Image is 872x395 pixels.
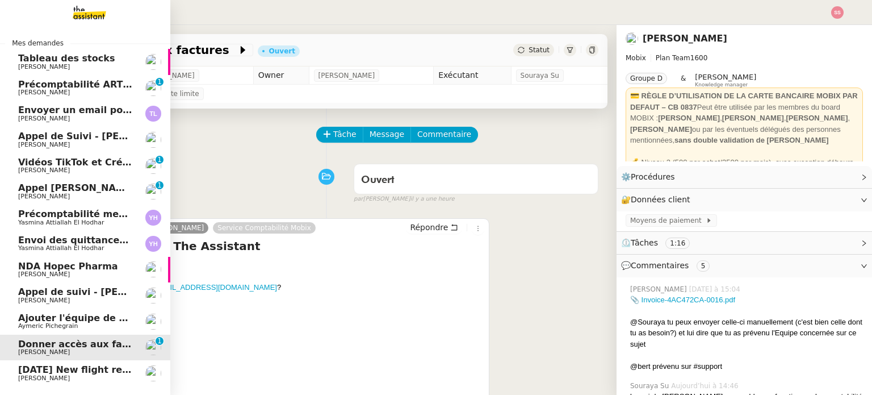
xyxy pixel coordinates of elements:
[658,114,720,122] strong: [PERSON_NAME]
[617,189,872,211] div: 🔐Données client
[695,82,748,88] span: Knowledge manager
[145,132,161,148] img: users%2FW4OQjB9BRtYK2an7yusO0WsYLsD3%2Favatar%2F28027066-518b-424c-8476-65f2e549ac29
[521,70,559,81] span: Souraya Su
[690,54,708,62] span: 1600
[410,127,478,143] button: Commentaire
[318,70,375,81] span: [PERSON_NAME]
[145,339,161,355] img: users%2FW4OQjB9BRtYK2an7yusO0WsYLsD3%2Favatar%2F28027066-518b-424c-8476-65f2e549ac29
[656,54,690,62] span: Plan Team
[630,157,858,201] div: 💰 Niveau 2 (500 par achat/3500 par mois), avec exception débours sur prélèvement SEPA
[145,158,161,174] img: users%2FCk7ZD5ubFNWivK6gJdIkoi2SB5d2%2Favatar%2F3f84dbb7-4157-4842-a987-fca65a8b7a9a
[529,46,550,54] span: Statut
[18,209,227,219] span: Précomptabilité mensuelle - 4 août 2025
[417,128,471,141] span: Commentaire
[60,282,484,293] div: Peux-tu envoyer la facture à ?
[630,317,863,350] div: @Souraya tu peux envoyer celle-ci manuellement (c'est bien celle dont tu as besoin?) et lui dire ...
[665,238,690,249] nz-tag: 1:16
[630,90,858,146] div: Peut être utilisée par les membres du board MOBIX : , , , ou par les éventuels délégués des perso...
[18,115,70,122] span: [PERSON_NAME]
[671,381,740,391] span: Aujourd’hui à 14:46
[18,322,78,330] span: Aymeric Pichegrain
[18,219,104,226] span: Yasmina Attiallah El Hodhar
[354,194,363,204] span: par
[145,80,161,96] img: users%2FSoHiyPZ6lTh48rkksBJmVXB4Fxh1%2Favatar%2F784cdfc3-6442-45b8-8ed3-42f1cc9271a4
[18,235,263,246] span: Envoi des quittances mensuelles - 5 juillet 2025
[689,284,743,294] span: [DATE] à 15:04
[631,261,689,270] span: Commentaires
[316,127,363,143] button: Tâche
[621,193,695,206] span: 🔐
[156,78,163,86] nz-badge-sup: 1
[617,232,872,254] div: ⏲️Tâches 1:16
[18,348,70,356] span: [PERSON_NAME]
[157,181,162,192] p: 1
[631,238,658,247] span: Tâches
[60,238,484,254] h4: Fwd: Factures de The Assistant
[18,286,216,297] span: Appel de suivi - [PERSON_NAME] - TDX
[145,106,161,122] img: svg
[18,105,269,115] span: Envoyer un email pour demander le numéro RNA
[681,73,686,88] span: &
[18,261,118,272] span: NDA Hopec Pharma
[695,73,756,81] span: [PERSON_NAME]
[18,375,70,382] span: [PERSON_NAME]
[18,193,70,200] span: [PERSON_NAME]
[722,114,784,122] strong: [PERSON_NAME]
[333,128,357,141] span: Tâche
[626,73,667,84] nz-tag: Groupe D
[18,141,70,148] span: [PERSON_NAME]
[697,260,710,272] nz-tag: 5
[621,238,699,247] span: ⏲️
[621,261,714,270] span: 💬
[156,181,163,189] nz-badge-sup: 1
[370,128,404,141] span: Message
[152,283,277,292] a: [EMAIL_ADDRESS][DOMAIN_NAME]
[695,73,756,88] app-user-label: Knowledge manager
[354,194,455,204] small: [PERSON_NAME]
[630,381,671,391] span: Souraya Su
[626,54,646,62] span: Mobix
[18,244,104,252] span: Yasmina Attiallah El Hodhar
[143,223,209,233] a: [PERSON_NAME]
[630,125,692,134] strong: [PERSON_NAME]
[631,172,675,181] span: Procédures
[630,296,735,304] a: 📎 Invoice-4AC472CA-0016.pdf
[157,156,162,166] p: 1
[156,156,163,164] nz-badge-sup: 1
[145,184,161,199] img: users%2FW4OQjB9BRtYK2an7yusO0WsYLsD3%2Favatar%2F28027066-518b-424c-8476-65f2e549ac29
[630,215,706,226] span: Moyens de paiement
[145,261,161,277] img: users%2FXPWOVq8PDVf5nBVhDcXguS2COHE3%2Favatar%2F3f89dc26-16aa-490f-9632-b2fdcfc735a1
[157,78,162,88] p: 1
[18,297,70,304] span: [PERSON_NAME]
[831,6,844,19] img: svg
[363,127,411,143] button: Message
[5,38,70,49] span: Mes demandes
[18,157,278,168] span: Vidéos TikTok et Créatives META - septembre 2025
[410,194,455,204] span: il y a une heure
[626,32,638,45] img: users%2FW4OQjB9BRtYK2an7yusO0WsYLsD3%2Favatar%2F28027066-518b-424c-8476-65f2e549ac29
[621,171,680,184] span: ⚙️
[406,221,462,234] button: Répondre
[18,53,115,64] span: Tableau des stocks
[213,223,316,233] a: Service Comptabilité Mobix
[18,271,70,278] span: [PERSON_NAME]
[145,365,161,381] img: users%2FC9SBsJ0duuaSgpQFj5LgoEX8n0o2%2Favatar%2Fec9d51b8-9413-4189-adfb-7be4d8c96a3c
[434,66,511,85] td: Exécutant
[157,337,162,347] p: 1
[18,131,266,142] span: Appel de Suivi - [PERSON_NAME] - BS Protection
[145,314,161,330] img: users%2F1PNv5soDtMeKgnH5onPMHqwjzQn1%2Favatar%2Fd0f44614-3c2d-49b8-95e9-0356969fcfd1
[18,79,244,90] span: Précomptabilité ARTRADE - septembre 2025
[18,63,70,70] span: [PERSON_NAME]
[145,54,161,70] img: users%2FAXgjBsdPtrYuxuZvIJjRexEdqnq2%2Favatar%2F1599931753966.jpeg
[410,222,448,233] span: Répondre
[18,364,246,375] span: [DATE] New flight request - [PERSON_NAME]
[617,166,872,188] div: ⚙️Procédures
[630,361,863,372] div: @bert prévenu sur #support
[145,236,161,252] img: svg
[643,33,727,44] a: [PERSON_NAME]
[361,175,395,185] span: Ouvert
[18,89,70,96] span: [PERSON_NAME]
[631,195,690,204] span: Données client
[156,337,163,345] nz-badge-sup: 1
[674,136,829,144] strong: sans double validation de [PERSON_NAME]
